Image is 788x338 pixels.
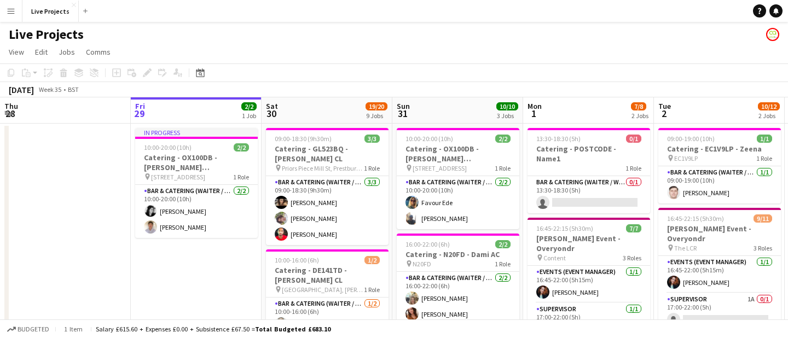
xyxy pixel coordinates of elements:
span: Budgeted [18,325,49,333]
app-card-role: Events (Event Manager)1/116:45-22:00 (5h15m)[PERSON_NAME] [658,256,781,293]
span: 7/7 [626,224,641,232]
span: 2/2 [495,240,511,248]
span: [STREET_ADDRESS] [151,173,205,181]
span: Priors Piece Mill St, Prestbury [GEOGRAPHIC_DATA] [282,164,364,172]
span: Sat [266,101,278,111]
span: 1 Role [364,164,380,172]
span: 16:00-22:00 (6h) [405,240,450,248]
span: 1 [526,107,542,120]
app-card-role: Bar & Catering (Waiter / waitress)2/210:00-20:00 (10h)[PERSON_NAME][PERSON_NAME] [135,185,258,238]
span: Edit [35,47,48,57]
a: Jobs [54,45,79,59]
div: 2 Jobs [758,112,779,120]
span: 1 item [60,325,86,333]
span: 1/1 [757,135,772,143]
span: 10/12 [758,102,780,110]
span: 10:00-20:00 (10h) [405,135,453,143]
app-job-card: 09:00-19:00 (10h)1/1Catering - EC1V9LP - Zeena EC1V9LP1 RoleBar & Catering (Waiter / waitress)1/1... [658,128,781,203]
span: 3 Roles [623,254,641,262]
div: In progress [135,128,258,137]
span: 19/20 [366,102,387,110]
span: 13:30-18:30 (5h) [536,135,581,143]
span: 2/2 [241,102,257,110]
span: [STREET_ADDRESS] [413,164,467,172]
span: Total Budgeted £683.10 [255,325,331,333]
span: 1 Role [625,164,641,172]
div: BST [68,85,79,94]
span: Content [543,254,566,262]
span: Fri [135,101,145,111]
span: 1 Role [233,173,249,181]
app-card-role: Bar & Catering (Waiter / waitress)0/113:30-18:30 (5h) [528,176,650,213]
span: 10:00-16:00 (6h) [275,256,319,264]
span: 16:45-22:15 (5h30m) [667,214,724,223]
span: 9/11 [754,214,772,223]
span: 28 [3,107,18,120]
a: Comms [82,45,115,59]
button: Live Projects [22,1,79,22]
span: 1/2 [364,256,380,264]
span: N20FD [413,260,431,268]
app-job-card: 13:30-18:30 (5h)0/1Catering - POSTCODE - Name11 RoleBar & Catering (Waiter / waitress)0/113:30-18... [528,128,650,213]
a: View [4,45,28,59]
h3: Catering - POSTCODE - Name1 [528,144,650,164]
span: 10/10 [496,102,518,110]
div: [DATE] [9,84,34,95]
h1: Live Projects [9,26,84,43]
span: 0/1 [626,135,641,143]
span: Comms [86,47,111,57]
app-card-role: Events (Event Manager)1/116:45-22:00 (5h15m)[PERSON_NAME] [528,266,650,303]
span: 7/8 [631,102,646,110]
span: The LCR [674,244,697,252]
span: 29 [134,107,145,120]
div: Salary £615.60 + Expenses £0.00 + Subsistence £67.50 = [96,325,331,333]
span: Jobs [59,47,75,57]
span: 09:00-19:00 (10h) [667,135,715,143]
span: 31 [395,107,410,120]
span: 2 [657,107,671,120]
span: View [9,47,24,57]
span: 1 Role [756,154,772,162]
span: 09:00-18:30 (9h30m) [275,135,332,143]
span: 3/3 [364,135,380,143]
span: 2/2 [234,143,249,151]
app-card-role: Bar & Catering (Waiter / waitress)2/216:00-22:00 (6h)[PERSON_NAME][PERSON_NAME] [397,272,519,325]
app-job-card: In progress10:00-20:00 (10h)2/2Catering - OX100DB - [PERSON_NAME] [PERSON_NAME] [STREET_ADDRESS]1... [135,128,258,238]
span: Sun [397,101,410,111]
a: Edit [31,45,52,59]
span: 2/2 [495,135,511,143]
span: 1 Role [364,285,380,294]
h3: Catering - OX100DB - [PERSON_NAME] [PERSON_NAME] [397,144,519,164]
span: 16:45-22:15 (5h30m) [536,224,593,232]
app-card-role: Bar & Catering (Waiter / waitress)3/309:00-18:30 (9h30m)[PERSON_NAME][PERSON_NAME][PERSON_NAME] [266,176,389,245]
h3: [PERSON_NAME] Event - Overyondr [528,234,650,253]
h3: Catering - EC1V9LP - Zeena [658,144,781,154]
span: EC1V9LP [674,154,698,162]
app-job-card: 10:00-20:00 (10h)2/2Catering - OX100DB - [PERSON_NAME] [PERSON_NAME] [STREET_ADDRESS]1 RoleBar & ... [397,128,519,229]
app-job-card: 16:00-22:00 (6h)2/2Catering - N20FD - Dami AC N20FD1 RoleBar & Catering (Waiter / waitress)2/216:... [397,234,519,325]
span: Mon [528,101,542,111]
span: [GEOGRAPHIC_DATA], [PERSON_NAME][GEOGRAPHIC_DATA][PERSON_NAME] [282,285,364,294]
div: 3 Jobs [497,112,518,120]
app-card-role: Bar & Catering (Waiter / waitress)1/109:00-19:00 (10h)[PERSON_NAME] [658,166,781,203]
span: 3 Roles [754,244,772,252]
app-job-card: 09:00-18:30 (9h30m)3/3Catering - GL523BQ - [PERSON_NAME] CL Priors Piece Mill St, Prestbury [GEOG... [266,128,389,245]
h3: Catering - OX100DB - [PERSON_NAME] [PERSON_NAME] [135,153,258,172]
span: Tue [658,101,671,111]
div: 1 Job [242,112,256,120]
app-card-role: Supervisor1A0/117:00-22:00 (5h) [658,293,781,330]
h3: Catering - DE141TD - [PERSON_NAME] CL [266,265,389,285]
h3: Catering - GL523BQ - [PERSON_NAME] CL [266,144,389,164]
app-card-role: Bar & Catering (Waiter / waitress)2/210:00-20:00 (10h)Favour Ede[PERSON_NAME] [397,176,519,229]
span: 30 [264,107,278,120]
span: 10:00-20:00 (10h) [144,143,192,151]
div: 2 Jobs [631,112,648,120]
app-user-avatar: Activ8 Staffing [766,28,779,41]
button: Budgeted [5,323,51,335]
